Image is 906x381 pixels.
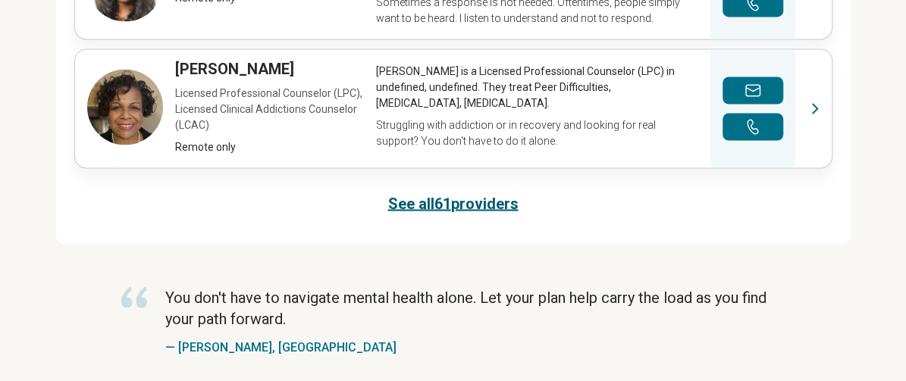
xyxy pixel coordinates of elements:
[388,192,519,214] a: See all61providers
[723,77,783,104] button: Send a message
[723,113,783,140] button: Make a phone call
[165,338,785,356] p: — [PERSON_NAME], [GEOGRAPHIC_DATA]
[165,286,785,329] p: You don't have to navigate mental health alone. Let your plan help carry the load as you find you...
